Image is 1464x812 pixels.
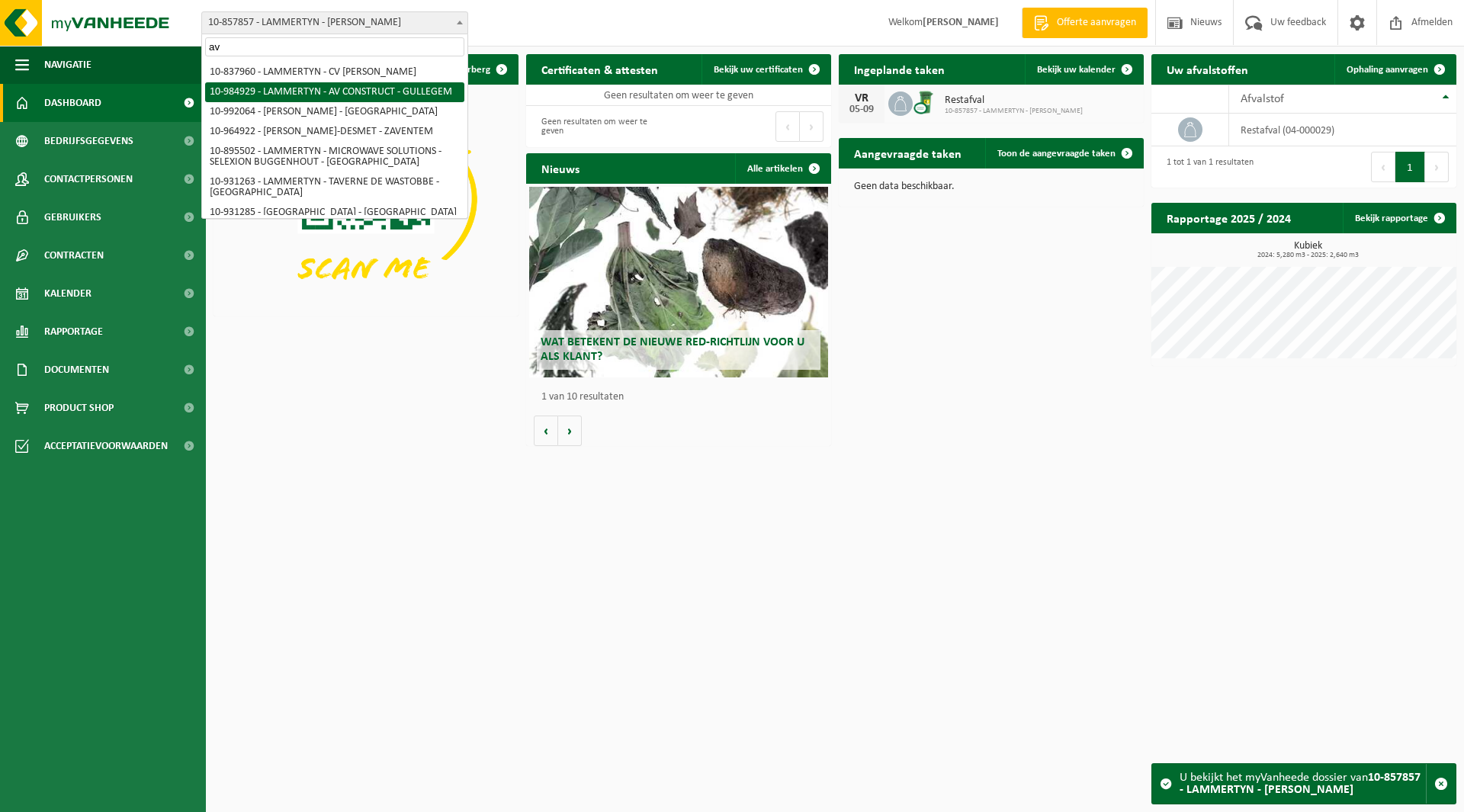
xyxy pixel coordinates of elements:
div: Geen resultaten om weer te geven [534,110,671,143]
li: 10-895502 - LAMMERTYN - MICROWAVE SOLUTIONS - SELEXION BUGGENHOUT - [GEOGRAPHIC_DATA] [205,142,464,172]
button: Volgende [558,416,582,446]
span: Contactpersonen [44,160,133,198]
button: Previous [1371,152,1395,182]
span: Wat betekent de nieuwe RED-richtlijn voor u als klant? [541,336,804,363]
h2: Nieuws [526,153,595,183]
a: Bekijk rapportage [1343,203,1455,233]
button: Previous [775,111,800,142]
a: Bekijk uw kalender [1025,54,1142,85]
div: 05-09 [846,104,877,115]
a: Offerte aanvragen [1022,8,1148,38]
span: Restafval [945,95,1083,107]
li: 10-992064 - [PERSON_NAME] - [GEOGRAPHIC_DATA] [205,102,464,122]
span: 2024: 5,280 m3 - 2025: 2,640 m3 [1159,252,1456,259]
span: Ophaling aanvragen [1347,65,1428,75]
img: WB-0240-CU [913,89,939,115]
a: Wat betekent de nieuwe RED-richtlijn voor u als klant? [529,187,828,377]
span: Rapportage [44,313,103,351]
span: Navigatie [44,46,91,84]
span: Bekijk uw kalender [1037,65,1116,75]
h2: Uw afvalstoffen [1151,54,1263,84]
div: VR [846,92,877,104]
h2: Ingeplande taken [839,54,960,84]
button: Verberg [445,54,517,85]
td: Geen resultaten om weer te geven [526,85,831,106]
span: Kalender [44,274,91,313]
span: Product Shop [44,389,114,427]
a: Bekijk uw certificaten [701,54,830,85]
div: 1 tot 1 van 1 resultaten [1159,150,1254,184]
div: U bekijkt het myVanheede dossier van [1180,764,1426,804]
button: Next [800,111,823,142]
span: Contracten [44,236,104,274]
span: Bedrijfsgegevens [44,122,133,160]
p: Geen data beschikbaar. [854,181,1128,192]
span: Dashboard [44,84,101,122]
span: Offerte aanvragen [1053,15,1140,30]
li: 10-984929 - LAMMERTYN - AV CONSTRUCT - GULLEGEM [205,82,464,102]
td: restafval (04-000029) [1229,114,1456,146]
li: 10-964922 - [PERSON_NAME]-DESMET - ZAVENTEM [205,122,464,142]
strong: [PERSON_NAME] [923,17,999,28]
li: 10-931285 - [GEOGRAPHIC_DATA] - [GEOGRAPHIC_DATA] OUD GEMEENTEHUIS - [GEOGRAPHIC_DATA] [205,203,464,233]
a: Alle artikelen [735,153,830,184]
span: Verberg [457,65,490,75]
span: Afvalstof [1241,93,1284,105]
li: 10-837960 - LAMMERTYN - CV [PERSON_NAME] [205,63,464,82]
span: 10-857857 - LAMMERTYN - ILKNUR ALTINTAS - AARTSELAAR [201,11,468,34]
button: Vorige [534,416,558,446]
span: Documenten [44,351,109,389]
span: Acceptatievoorwaarden [44,427,168,465]
span: Bekijk uw certificaten [714,65,803,75]
span: 10-857857 - LAMMERTYN - [PERSON_NAME] [945,107,1083,116]
a: Toon de aangevraagde taken [985,138,1142,168]
button: 1 [1395,152,1425,182]
a: Ophaling aanvragen [1334,54,1455,85]
h2: Aangevraagde taken [839,138,977,168]
li: 10-931263 - LAMMERTYN - TAVERNE DE WASTOBBE - [GEOGRAPHIC_DATA] [205,172,464,203]
span: Gebruikers [44,198,101,236]
strong: 10-857857 - LAMMERTYN - [PERSON_NAME] [1180,772,1421,796]
h2: Certificaten & attesten [526,54,673,84]
h2: Rapportage 2025 / 2024 [1151,203,1306,233]
span: Toon de aangevraagde taken [997,149,1116,159]
h3: Kubiek [1159,241,1456,259]
button: Next [1425,152,1449,182]
span: 10-857857 - LAMMERTYN - ILKNUR ALTINTAS - AARTSELAAR [202,12,467,34]
p: 1 van 10 resultaten [541,392,823,403]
